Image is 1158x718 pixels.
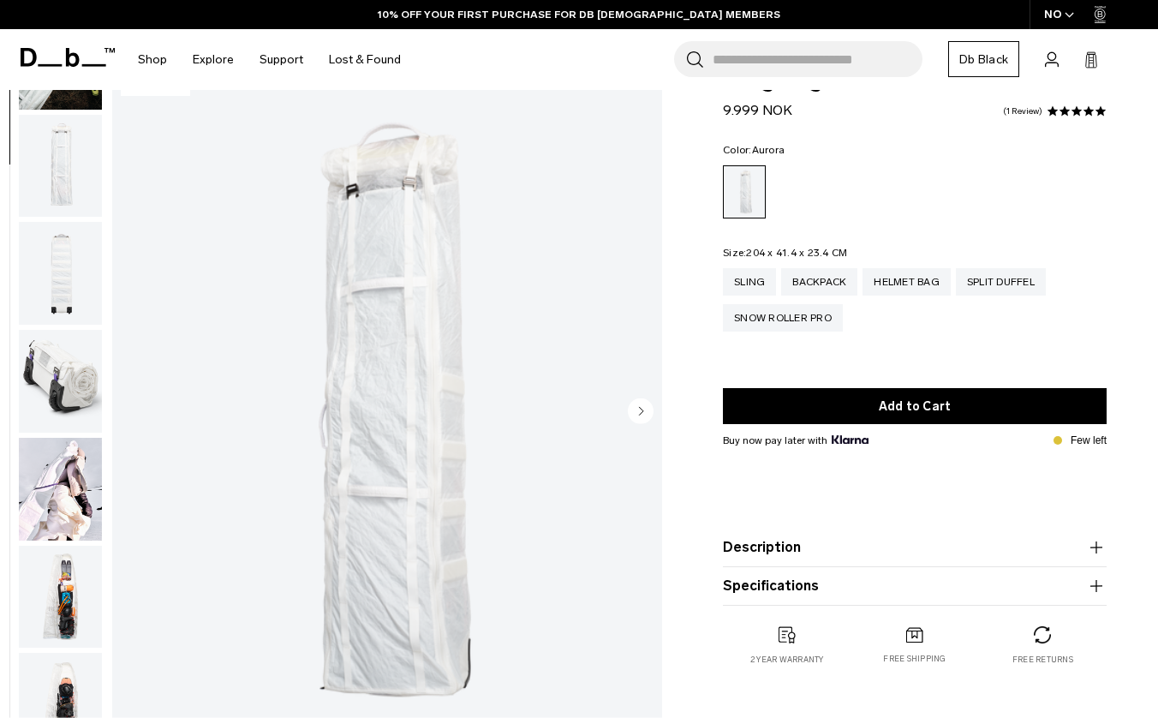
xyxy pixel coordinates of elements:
img: Weigh_Lighter_Snow_Roller_Pro_127L_6.png [19,546,102,649]
a: Aurora [723,165,766,218]
span: Weigh Lighter Snow Roller Pro 127L [723,69,1107,92]
img: Weigh Lighter Snow Roller Pro 127L Aurora [19,438,102,541]
button: Weigh Lighter Snow Roller Pro 127L Aurora [18,437,103,541]
button: Weigh_Lighter_Snow_Roller_Pro_127L_4.png [18,329,103,434]
p: Few left [1071,433,1107,448]
button: Weigh_Lighter_Snow_Roller_Pro_127L_3.png [18,221,103,326]
legend: Size: [723,248,847,258]
a: Split Duffel [956,268,1046,296]
button: Next slide [628,398,654,428]
img: Weigh_Lighter_Snow_Roller_Pro_127L_2.png [19,115,102,218]
button: Add to Cart [723,388,1107,424]
button: Description [723,537,1107,558]
legend: Color: [723,145,785,155]
nav: Main Navigation [125,29,414,90]
p: Free shipping [883,653,946,665]
a: 10% OFF YOUR FIRST PURCHASE FOR DB [DEMOGRAPHIC_DATA] MEMBERS [378,7,780,22]
img: Weigh_Lighter_Snow_Roller_Pro_127L_3.png [19,222,102,325]
a: Shop [138,29,167,90]
p: Free returns [1012,654,1073,666]
a: 1 reviews [1003,107,1042,116]
span: 204 x 41.4 x 23.4 CM [746,247,847,259]
button: Weigh_Lighter_Snow_Roller_Pro_127L_6.png [18,545,103,649]
a: Sling [723,268,776,296]
a: Support [260,29,303,90]
img: Weigh_Lighter_Snow_Roller_Pro_127L_4.png [19,330,102,433]
a: Snow Roller Pro [723,304,843,332]
p: 2 year warranty [750,654,824,666]
span: Aurora [752,144,785,156]
a: Db Black [948,41,1019,77]
span: Buy now pay later with [723,433,868,448]
span: 9.999 NOK [723,102,792,118]
button: Weigh_Lighter_Snow_Roller_Pro_127L_2.png [18,114,103,218]
a: Explore [193,29,234,90]
a: Lost & Found [329,29,401,90]
img: {"height" => 20, "alt" => "Klarna"} [832,435,868,444]
a: Helmet Bag [863,268,951,296]
a: Backpack [781,268,857,296]
button: Specifications [723,576,1107,596]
